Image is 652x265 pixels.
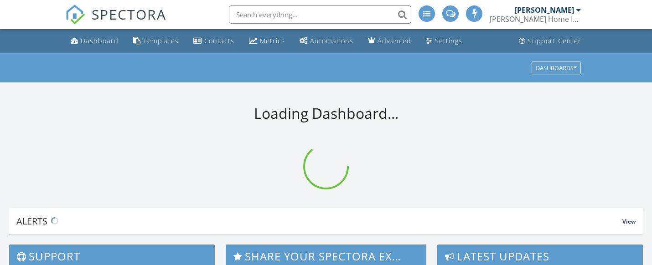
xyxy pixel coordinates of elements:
[190,33,238,50] a: Contacts
[16,215,622,227] div: Alerts
[81,36,119,45] div: Dashboard
[364,33,415,50] a: Advanced
[490,15,581,24] div: Contreras Home Inspections
[129,33,182,50] a: Templates
[532,61,581,74] button: Dashboards
[65,5,85,25] img: The Best Home Inspection Software - Spectora
[229,5,411,24] input: Search everything...
[378,36,411,45] div: Advanced
[310,36,353,45] div: Automations
[67,33,122,50] a: Dashboard
[622,218,636,225] span: View
[260,36,285,45] div: Metrics
[92,5,166,24] span: SPECTORA
[515,5,574,15] div: [PERSON_NAME]
[65,12,166,31] a: SPECTORA
[422,33,466,50] a: Settings
[204,36,234,45] div: Contacts
[143,36,179,45] div: Templates
[296,33,357,50] a: Automations (Advanced)
[528,36,581,45] div: Support Center
[536,65,577,71] div: Dashboards
[245,33,289,50] a: Metrics
[515,33,585,50] a: Support Center
[435,36,462,45] div: Settings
